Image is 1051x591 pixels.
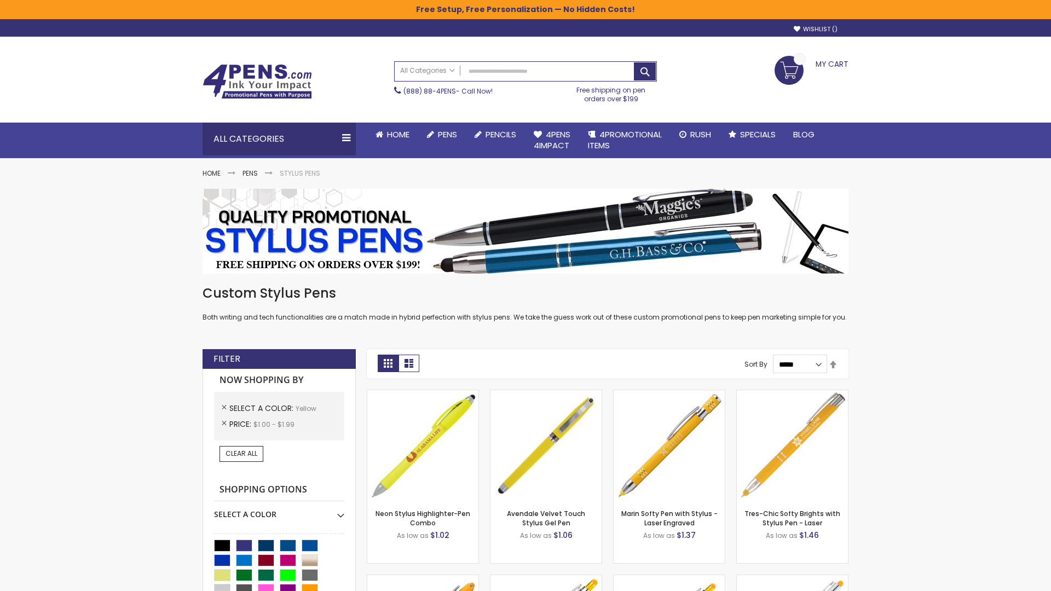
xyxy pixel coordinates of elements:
[229,419,253,430] span: Price
[214,478,344,502] strong: Shopping Options
[677,530,696,541] span: $1.37
[565,82,657,103] div: Free shipping on pen orders over $199
[387,129,409,140] span: Home
[395,62,460,80] a: All Categories
[418,123,466,147] a: Pens
[213,353,240,365] strong: Filter
[643,531,675,540] span: As low as
[280,169,320,178] strong: Stylus Pens
[403,86,456,96] a: (888) 88-4PENS
[579,123,671,158] a: 4PROMOTIONALITEMS
[744,360,767,369] label: Sort By
[214,501,344,520] div: Select A Color
[242,169,258,178] a: Pens
[793,129,815,140] span: Blog
[253,420,294,429] span: $1.00 - $1.99
[203,189,848,274] img: Stylus Pens
[203,123,356,155] div: All Categories
[367,390,478,501] img: Neon Stylus Highlighter-Pen Combo-Yellow
[367,575,478,584] a: Ellipse Softy Brights with Stylus Pen - Laser-Yellow
[486,129,516,140] span: Pencils
[203,285,848,302] h1: Custom Stylus Pens
[376,509,470,527] a: Neon Stylus Highlighter-Pen Combo
[784,123,823,147] a: Blog
[794,25,838,33] a: Wishlist
[740,129,776,140] span: Specials
[226,449,257,458] span: Clear All
[614,390,725,399] a: Marin Softy Pen with Stylus - Laser Engraved-Yellow
[520,531,552,540] span: As low as
[744,509,840,527] a: Tres-Chic Softy Brights with Stylus Pen - Laser
[490,575,602,584] a: Phoenix Softy Brights with Stylus Pen - Laser-Yellow
[229,403,296,414] span: Select A Color
[400,66,455,75] span: All Categories
[614,575,725,584] a: Phoenix Softy Brights Gel with Stylus Pen - Laser-Yellow
[367,123,418,147] a: Home
[737,575,848,584] a: Tres-Chic Softy with Stylus Top Pen - ColorJet-Yellow
[614,390,725,501] img: Marin Softy Pen with Stylus - Laser Engraved-Yellow
[737,390,848,399] a: Tres-Chic Softy Brights with Stylus Pen - Laser-Yellow
[737,390,848,501] img: Tres-Chic Softy Brights with Stylus Pen - Laser-Yellow
[553,530,573,541] span: $1.06
[203,285,848,322] div: Both writing and tech functionalities are a match made in hybrid perfection with stylus pens. We ...
[525,123,579,158] a: 4Pens4impact
[430,530,449,541] span: $1.02
[490,390,602,399] a: Avendale Velvet Touch Stylus Gel Pen-Yellow
[378,355,399,372] strong: Grid
[367,390,478,399] a: Neon Stylus Highlighter-Pen Combo-Yellow
[720,123,784,147] a: Specials
[203,64,312,99] img: 4Pens Custom Pens and Promotional Products
[671,123,720,147] a: Rush
[214,369,344,392] strong: Now Shopping by
[397,531,429,540] span: As low as
[507,509,585,527] a: Avendale Velvet Touch Stylus Gel Pen
[588,129,662,151] span: 4PROMOTIONAL ITEMS
[296,404,316,413] span: Yellow
[534,129,570,151] span: 4Pens 4impact
[799,530,819,541] span: $1.46
[621,509,718,527] a: Marin Softy Pen with Stylus - Laser Engraved
[690,129,711,140] span: Rush
[766,531,798,540] span: As low as
[490,390,602,501] img: Avendale Velvet Touch Stylus Gel Pen-Yellow
[220,446,263,461] a: Clear All
[438,129,457,140] span: Pens
[203,169,221,178] a: Home
[403,86,493,96] span: - Call Now!
[466,123,525,147] a: Pencils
